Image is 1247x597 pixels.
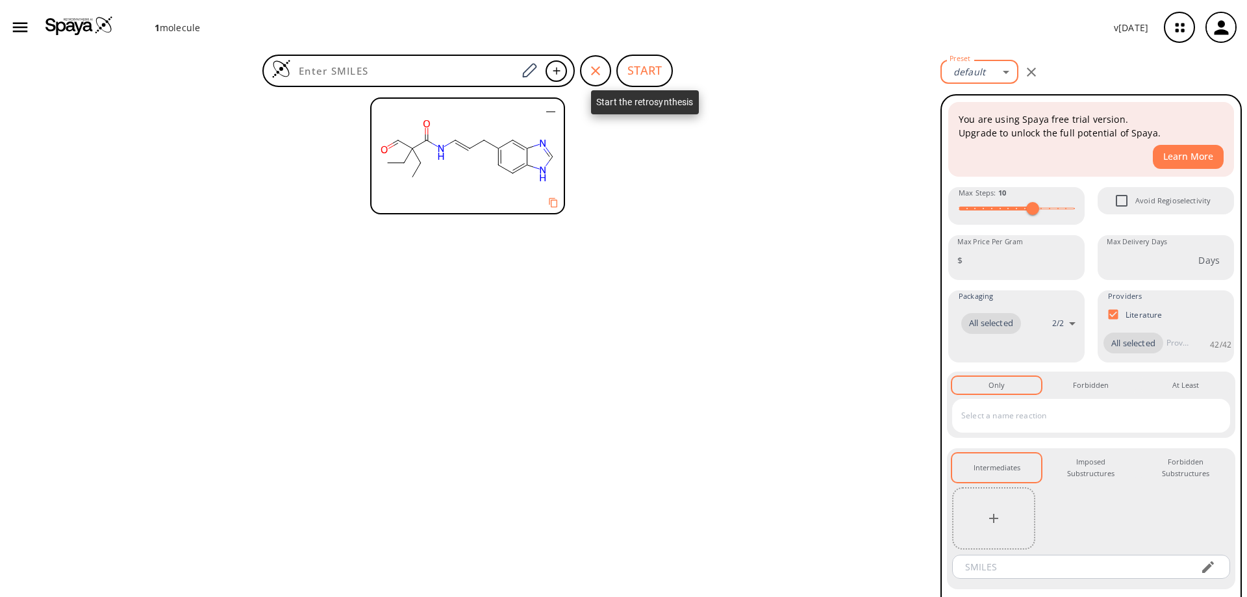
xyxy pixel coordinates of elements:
[1103,337,1163,350] span: All selected
[952,453,1041,483] button: Intermediates
[1135,195,1211,207] span: Avoid Regioselectivity
[961,317,1021,330] span: All selected
[591,90,699,114] div: Start the retrosynthesis
[974,462,1020,474] div: Intermediates
[155,21,160,34] strong: 1
[989,379,1005,391] div: Only
[958,405,1205,426] input: Select a name reaction
[1057,456,1125,480] div: Imposed Substructures
[1152,456,1220,480] div: Forbidden Substructures
[1114,21,1148,34] p: v [DATE]
[1153,145,1224,169] button: Learn More
[1210,339,1231,350] p: 42 / 42
[1163,333,1192,353] input: Provider name
[1046,453,1135,483] button: Imposed Substructures
[959,112,1224,140] p: You are using Spaya free trial version. Upgrade to unlock the full potential of Spaya.
[1198,253,1220,267] p: Days
[1108,290,1142,302] span: Providers
[45,16,113,35] img: Logo Spaya
[543,192,564,213] button: Copy to clipboard
[1126,309,1163,320] p: Literature
[1073,379,1109,391] div: Forbidden
[950,54,970,64] label: Preset
[956,555,1190,579] input: SMILES
[1046,377,1135,394] button: Forbidden
[953,66,985,78] em: default
[155,21,200,34] p: molecule
[957,253,963,267] p: $
[616,55,673,87] button: START
[372,99,562,203] svg: O=CC(CC)(C(N/C=C/CC(C=C1)=CC2=C1NC=N2)=O)CC
[1107,237,1167,247] label: Max Delivery Days
[998,188,1006,197] strong: 10
[1172,379,1199,391] div: At Least
[1141,377,1230,394] button: At Least
[959,187,1006,199] span: Max Steps :
[291,64,517,77] input: Enter SMILES
[271,59,291,79] img: Logo Spaya
[1052,318,1064,329] p: 2 / 2
[1141,453,1230,483] button: Forbidden Substructures
[1108,187,1135,214] span: Avoid Regioselectivity
[957,237,1023,247] label: Max Price Per Gram
[959,290,993,302] span: Packaging
[952,377,1041,394] button: Only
